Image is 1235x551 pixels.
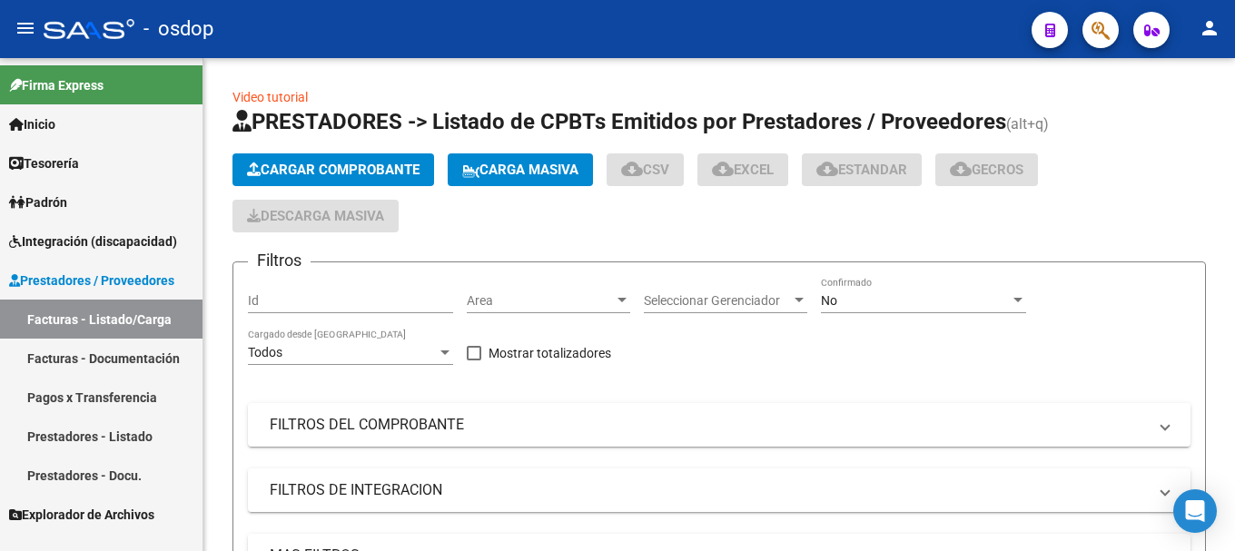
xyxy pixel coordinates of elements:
span: Area [467,293,614,309]
button: CSV [607,153,684,186]
span: - osdop [143,9,213,49]
span: (alt+q) [1006,115,1049,133]
mat-icon: cloud_download [816,158,838,180]
mat-expansion-panel-header: FILTROS DE INTEGRACION [248,468,1191,512]
span: Explorador de Archivos [9,505,154,525]
span: Cargar Comprobante [247,162,420,178]
mat-icon: cloud_download [621,158,643,180]
mat-icon: person [1199,17,1220,39]
span: Estandar [816,162,907,178]
app-download-masive: Descarga masiva de comprobantes (adjuntos) [232,200,399,232]
span: Tesorería [9,153,79,173]
span: Inicio [9,114,55,134]
span: Mostrar totalizadores [489,342,611,364]
span: Firma Express [9,75,104,95]
span: Seleccionar Gerenciador [644,293,791,309]
mat-expansion-panel-header: FILTROS DEL COMPROBANTE [248,403,1191,447]
span: Padrón [9,192,67,212]
button: Carga Masiva [448,153,593,186]
a: Video tutorial [232,90,308,104]
button: Descarga Masiva [232,200,399,232]
span: EXCEL [712,162,774,178]
span: Integración (discapacidad) [9,231,177,251]
h3: Filtros [248,248,311,273]
button: Cargar Comprobante [232,153,434,186]
span: Gecros [950,162,1023,178]
mat-icon: cloud_download [712,158,734,180]
mat-icon: cloud_download [950,158,972,180]
span: Carga Masiva [462,162,578,178]
div: Open Intercom Messenger [1173,489,1217,533]
button: Estandar [802,153,922,186]
span: Descarga Masiva [247,208,384,224]
span: PRESTADORES -> Listado de CPBTs Emitidos por Prestadores / Proveedores [232,109,1006,134]
span: No [821,293,837,308]
mat-panel-title: FILTROS DEL COMPROBANTE [270,415,1147,435]
span: Prestadores / Proveedores [9,271,174,290]
mat-icon: menu [15,17,36,39]
mat-panel-title: FILTROS DE INTEGRACION [270,480,1147,500]
button: Gecros [935,153,1038,186]
span: CSV [621,162,669,178]
span: Todos [248,345,282,359]
button: EXCEL [697,153,788,186]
